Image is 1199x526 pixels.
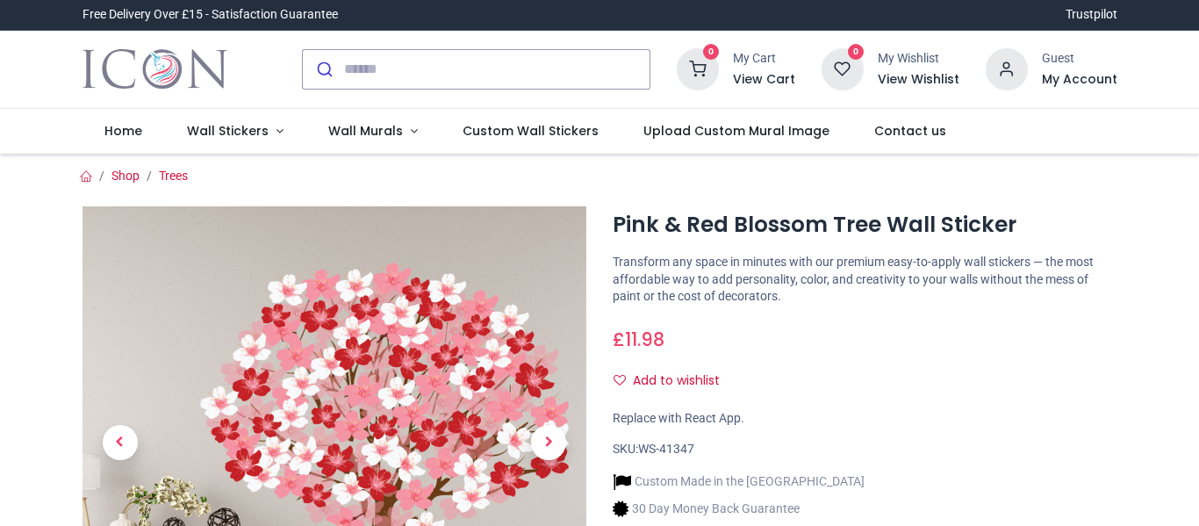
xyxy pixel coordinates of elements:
[613,500,865,518] li: 30 Day Money Back Guarantee
[613,472,865,491] li: Custom Made in the [GEOGRAPHIC_DATA]
[613,366,735,396] button: Add to wishlistAdd to wishlist
[328,122,403,140] span: Wall Murals
[703,44,720,61] sup: 0
[111,169,140,183] a: Shop
[1042,50,1117,68] div: Guest
[733,71,795,89] a: View Cart
[1042,71,1117,89] a: My Account
[103,425,138,460] span: Previous
[83,45,227,94] img: Icon Wall Stickers
[874,122,946,140] span: Contact us
[848,44,865,61] sup: 0
[878,71,959,89] a: View Wishlist
[625,327,664,352] span: 11.98
[83,6,338,24] div: Free Delivery Over £15 - Satisfaction Guarantee
[613,210,1117,240] h1: Pink & Red Blossom Tree Wall Sticker
[613,441,1117,458] div: SKU:
[677,61,719,75] a: 0
[822,61,864,75] a: 0
[1066,6,1117,24] a: Trustpilot
[463,122,599,140] span: Custom Wall Stickers
[638,442,694,456] span: WS-41347
[614,374,626,386] i: Add to wishlist
[303,50,344,89] button: Submit
[531,425,566,460] span: Next
[159,169,188,183] a: Trees
[165,109,306,155] a: Wall Stickers
[733,50,795,68] div: My Cart
[83,45,227,94] a: Logo of Icon Wall Stickers
[187,122,269,140] span: Wall Stickers
[643,122,829,140] span: Upload Custom Mural Image
[878,50,959,68] div: My Wishlist
[305,109,440,155] a: Wall Murals
[613,410,1117,428] div: Replace with React App.
[104,122,142,140] span: Home
[613,254,1117,306] p: Transform any space in minutes with our premium easy-to-apply wall stickers — the most affordable...
[613,327,664,352] span: £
